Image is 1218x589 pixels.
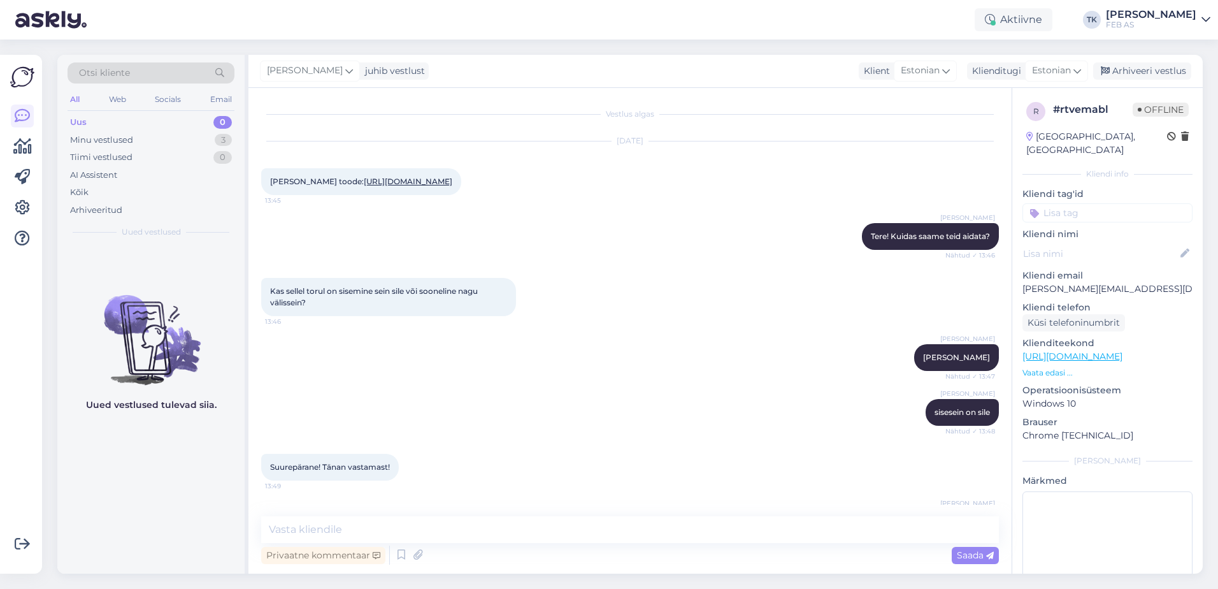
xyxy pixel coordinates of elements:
[261,108,999,120] div: Vestlus algas
[70,151,133,164] div: Tiimi vestlused
[208,91,234,108] div: Email
[1022,168,1193,180] div: Kliendi info
[267,64,343,78] span: [PERSON_NAME]
[1022,474,1193,488] p: Märkmed
[270,177,452,186] span: [PERSON_NAME] toode:
[360,64,425,78] div: juhib vestlust
[1026,130,1167,157] div: [GEOGRAPHIC_DATA], [GEOGRAPHIC_DATA]
[68,91,82,108] div: All
[1022,337,1193,350] p: Klienditeekond
[1022,314,1125,331] div: Küsi telefoninumbrit
[79,66,130,80] span: Otsi kliente
[1022,351,1122,362] a: [URL][DOMAIN_NAME]
[261,135,999,147] div: [DATE]
[1023,247,1178,261] input: Lisa nimi
[1083,11,1101,29] div: TK
[215,134,232,147] div: 3
[967,64,1021,78] div: Klienditugi
[86,398,217,412] p: Uued vestlused tulevad siia.
[265,481,313,491] span: 13:49
[1133,103,1189,117] span: Offline
[261,547,385,564] div: Privaatne kommentaar
[935,407,990,417] span: sisesein on sile
[265,317,313,326] span: 13:46
[1033,106,1039,116] span: r
[945,426,995,436] span: Nähtud ✓ 13:48
[70,169,117,182] div: AI Assistent
[270,286,480,307] span: Kas sellel torul on sisemine sein sile või sooneline nagu välissein?
[152,91,183,108] div: Socials
[1022,203,1193,222] input: Lisa tag
[70,134,133,147] div: Minu vestlused
[1106,20,1196,30] div: FEB AS
[940,498,995,508] span: [PERSON_NAME]
[940,213,995,222] span: [PERSON_NAME]
[1022,301,1193,314] p: Kliendi telefon
[901,64,940,78] span: Estonian
[1022,455,1193,467] div: [PERSON_NAME]
[859,64,890,78] div: Klient
[945,251,995,260] span: Nähtud ✓ 13:46
[1032,64,1071,78] span: Estonian
[1022,397,1193,411] p: Windows 10
[1022,282,1193,296] p: [PERSON_NAME][EMAIL_ADDRESS][DOMAIN_NAME]
[1022,367,1193,379] p: Vaata edasi ...
[213,151,232,164] div: 0
[1093,62,1191,80] div: Arhiveeri vestlus
[1022,429,1193,442] p: Chrome [TECHNICAL_ID]
[10,65,34,89] img: Askly Logo
[1053,102,1133,117] div: # rtvemabl
[106,91,129,108] div: Web
[213,116,232,129] div: 0
[940,389,995,398] span: [PERSON_NAME]
[1022,416,1193,429] p: Brauser
[364,177,452,186] a: [URL][DOMAIN_NAME]
[57,272,245,387] img: No chats
[1022,384,1193,397] p: Operatsioonisüsteem
[122,226,181,238] span: Uued vestlused
[70,204,122,217] div: Arhiveeritud
[270,462,390,472] span: Suurepärane! Tänan vastamast!
[1022,269,1193,282] p: Kliendi email
[957,549,994,561] span: Saada
[975,8,1052,31] div: Aktiivne
[945,372,995,381] span: Nähtud ✓ 13:47
[871,231,990,241] span: Tere! Kuidas saame teid aidata?
[1106,10,1210,30] a: [PERSON_NAME]FEB AS
[940,334,995,344] span: [PERSON_NAME]
[70,116,87,129] div: Uus
[1022,228,1193,241] p: Kliendi nimi
[1022,187,1193,201] p: Kliendi tag'id
[265,196,313,205] span: 13:45
[70,186,89,199] div: Kõik
[1106,10,1196,20] div: [PERSON_NAME]
[923,353,990,362] span: [PERSON_NAME]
